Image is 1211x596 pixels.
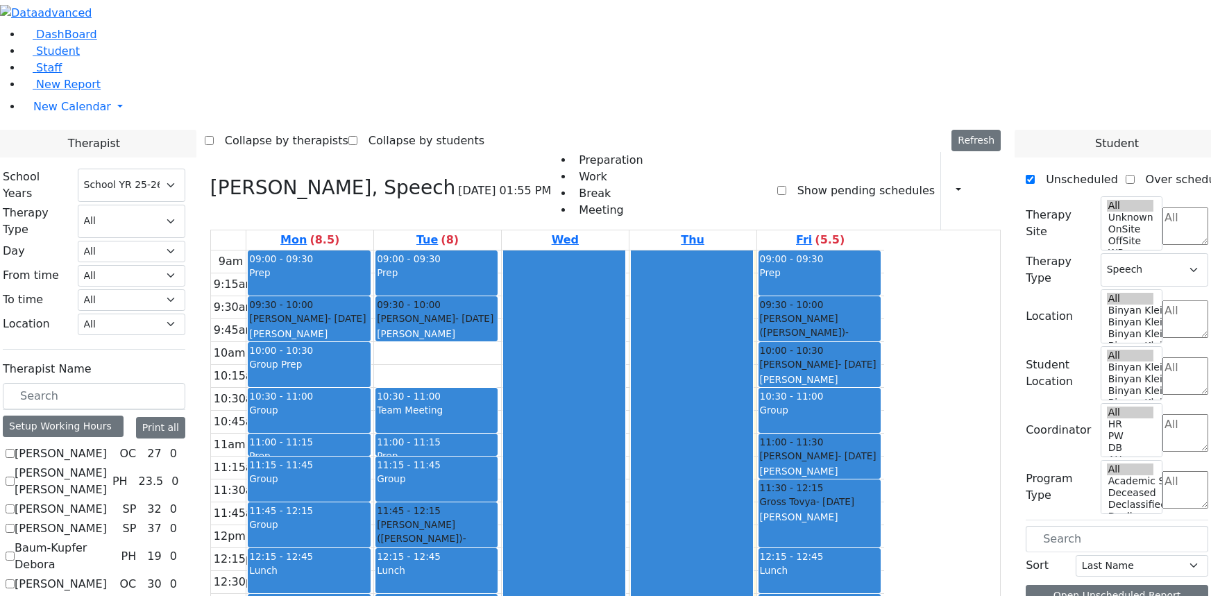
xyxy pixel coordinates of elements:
span: 09:00 - 09:30 [377,253,441,264]
a: Staff [22,61,62,74]
label: [PERSON_NAME] [15,501,107,518]
span: Student [1095,135,1139,152]
div: 12:30pm [211,574,266,590]
span: 11:00 - 11:15 [249,436,313,448]
a: August 26, 2025 [414,230,461,250]
input: Search [3,383,185,409]
option: Binyan Klein 4 [1107,373,1153,385]
span: 12:15 - 12:45 [377,551,441,562]
div: [PERSON_NAME] [249,312,369,325]
label: Location [3,316,50,332]
div: Report [967,179,974,203]
span: 11:15 - 11:45 [377,459,441,470]
div: [PERSON_NAME] [760,449,880,463]
div: 19 [144,548,164,565]
div: 37 [144,520,164,537]
label: [PERSON_NAME] [15,576,107,593]
a: August 29, 2025 [793,230,847,250]
div: 9:30am [211,299,259,316]
div: 12:15pm [211,551,266,568]
span: New Calendar [33,100,111,113]
input: Search [1026,526,1208,552]
label: [PERSON_NAME] [15,520,107,537]
div: Gross Tovya [760,495,880,509]
span: Therapist [68,135,120,152]
option: AH [1107,454,1153,466]
div: PH [107,473,133,490]
textarea: Search [1162,414,1208,452]
div: Group [249,472,369,486]
span: 09:30 - 10:00 [377,298,441,312]
div: Lunch [377,563,496,577]
div: Group [760,403,880,417]
option: All [1107,463,1153,475]
span: DashBoard [36,28,97,41]
div: [PERSON_NAME] [377,312,496,325]
div: [PERSON_NAME] [760,373,880,386]
span: - [DATE] [816,496,854,507]
div: Prep [760,266,880,280]
span: Staff [36,61,62,74]
span: 10:00 - 10:30 [249,345,313,356]
div: 32 [144,501,164,518]
div: [PERSON_NAME] [760,510,880,524]
div: 0 [167,548,180,565]
span: 11:15 - 11:45 [249,459,313,470]
div: 10:30am [211,391,266,407]
label: Collapse by students [357,130,484,152]
option: Declines [1107,511,1153,522]
div: 11:15am [211,459,266,476]
label: Therapy Type [1026,253,1092,287]
label: From time [3,267,59,284]
span: 09:30 - 10:00 [760,298,824,312]
label: To time [3,291,43,308]
div: 0 [167,520,180,537]
div: 11:45am [211,505,266,522]
span: 09:00 - 09:30 [760,253,824,264]
span: 09:00 - 09:30 [249,253,313,264]
span: 11:00 - 11:30 [760,435,824,449]
label: (8.5) [310,232,339,248]
option: Binyan Klein 5 [1107,361,1153,373]
li: Break [573,185,643,202]
option: Deceased [1107,487,1153,499]
option: Binyan Klein 4 [1107,316,1153,328]
span: - [DATE] [838,359,876,370]
label: Collapse by therapists [214,130,348,152]
h3: [PERSON_NAME], Speech [210,176,456,200]
option: HR [1107,418,1153,430]
label: Sort [1026,557,1049,574]
a: New Calendar [22,93,1211,121]
div: 11am [211,436,248,453]
span: 10:30 - 11:00 [760,391,824,402]
label: Therapy Site [1026,207,1092,240]
li: Meeting [573,202,643,219]
option: Declassified [1107,499,1153,511]
div: Prep [377,266,496,280]
span: New Report [36,78,101,91]
span: 11:30 - 12:15 [760,481,824,495]
div: Group Prep [249,357,369,371]
div: 27 [144,445,164,462]
label: School Years [3,169,69,202]
a: August 28, 2025 [678,230,707,250]
option: Academic Support [1107,475,1153,487]
label: Program Type [1026,470,1092,504]
span: 11:00 - 11:15 [377,436,441,448]
div: Group [249,403,369,417]
div: OC [115,576,142,593]
div: Team Meeting [377,403,496,417]
a: Student [22,44,80,58]
div: [PERSON_NAME] [249,327,369,341]
div: Prep [377,449,496,463]
div: 0 [167,445,180,462]
div: Group [377,472,496,486]
option: Unknown [1107,212,1153,223]
div: Setup [980,179,987,203]
div: [PERSON_NAME] [760,357,880,371]
a: August 27, 2025 [549,230,582,250]
label: Student Location [1026,357,1092,390]
label: Coordinator [1026,422,1091,439]
div: [PERSON_NAME] ([PERSON_NAME]) [760,312,880,354]
div: [PERSON_NAME] ([PERSON_NAME]) [377,518,496,560]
